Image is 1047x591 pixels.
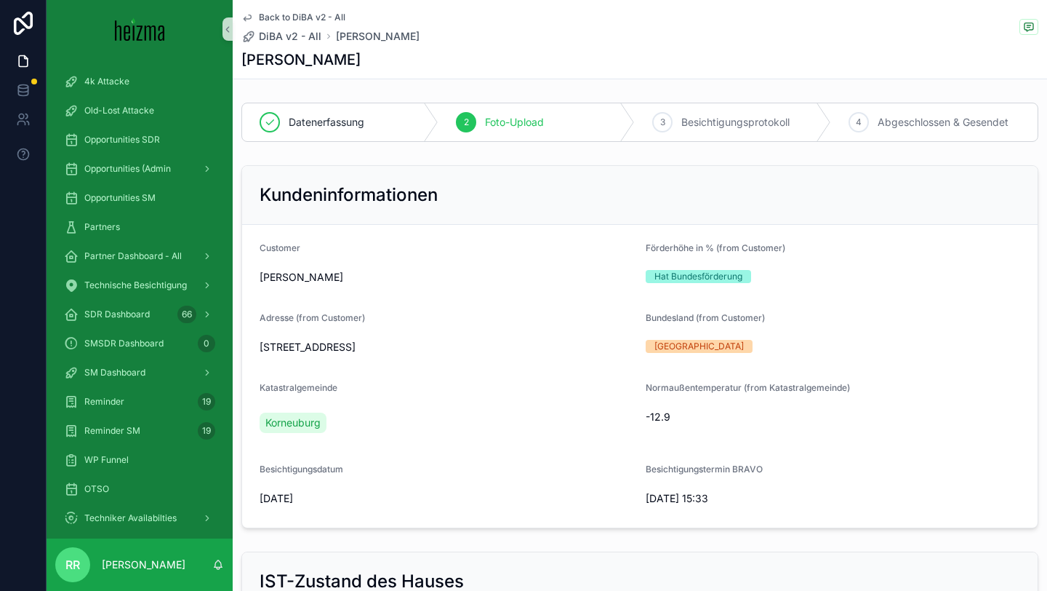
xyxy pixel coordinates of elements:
[646,382,850,393] span: Normaußentemperatur (from Katastralgemeinde)
[55,68,224,95] a: 4k Attacke
[260,270,343,285] span: [PERSON_NAME]
[654,270,742,283] div: Hat Bundesförderung
[289,115,364,130] span: Datenerfassung
[646,464,763,475] span: Besichtigungstermin BRAVO
[55,156,224,182] a: Opportunities (Admin
[65,556,80,574] span: RR
[259,12,345,23] span: Back to DiBA v2 - All
[84,367,145,378] span: SM Dashboard
[260,312,365,323] span: Adresse (from Customer)
[115,17,165,41] img: App logo
[84,76,129,87] span: 4k Attacke
[55,389,224,415] a: Reminder19
[646,242,785,253] span: Förderhöhe in % (from Customer)
[55,505,224,531] a: Techniker Availabilties
[55,476,224,502] a: OTSO
[55,360,224,386] a: SM Dashboard
[260,183,438,207] h2: Kundeninformationen
[856,116,862,128] span: 4
[55,185,224,211] a: Opportunities SM
[878,115,1008,130] span: Abgeschlossen & Gesendet
[260,340,634,354] span: [STREET_ADDRESS]
[47,58,233,539] div: scrollable content
[265,416,321,430] span: Korneuburg
[55,301,224,328] a: SDR Dashboard66
[84,163,171,175] span: Opportunities (Admin
[260,491,634,506] span: [DATE]
[84,192,156,204] span: Opportunities SM
[198,422,215,440] div: 19
[198,393,215,410] div: 19
[241,12,345,23] a: Back to DiBA v2 - All
[336,29,420,44] a: [PERSON_NAME]
[259,29,321,44] span: DiBA v2 - All
[654,340,744,353] div: [GEOGRAPHIC_DATA]
[55,214,224,240] a: Partners
[84,221,120,233] span: Partners
[241,49,361,70] h1: [PERSON_NAME]
[681,115,790,130] span: Besichtigungsprotokoll
[646,410,1020,424] span: -12.9
[55,447,224,473] a: WP Funnel
[646,491,1020,506] span: [DATE] 15:33
[84,512,177,524] span: Techniker Availabilties
[55,272,224,298] a: Technische Besichtigung
[646,312,765,323] span: Bundesland (from Customer)
[260,464,343,475] span: Besichtigungsdatum
[660,116,665,128] span: 3
[84,425,140,437] span: Reminder SM
[198,335,215,352] div: 0
[84,338,164,349] span: SMSDR Dashboard
[260,242,300,253] span: Customer
[241,29,321,44] a: DiBA v2 - All
[84,279,187,291] span: Technische Besichtigung
[84,396,124,408] span: Reminder
[84,105,154,116] span: Old-Lost Attacke
[55,418,224,444] a: Reminder SM19
[464,116,469,128] span: 2
[485,115,544,130] span: Foto-Upload
[55,330,224,357] a: SMSDR Dashboard0
[84,134,160,146] span: Opportunities SDR
[102,558,185,572] p: [PERSON_NAME]
[55,127,224,153] a: Opportunities SDR
[260,413,326,433] a: Korneuburg
[55,98,224,124] a: Old-Lost Attacke
[260,382,337,393] span: Katastralgemeinde
[84,454,129,466] span: WP Funnel
[177,306,196,323] div: 66
[84,309,150,320] span: SDR Dashboard
[84,483,109,495] span: OTSO
[84,250,182,262] span: Partner Dashboard - All
[55,243,224,269] a: Partner Dashboard - All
